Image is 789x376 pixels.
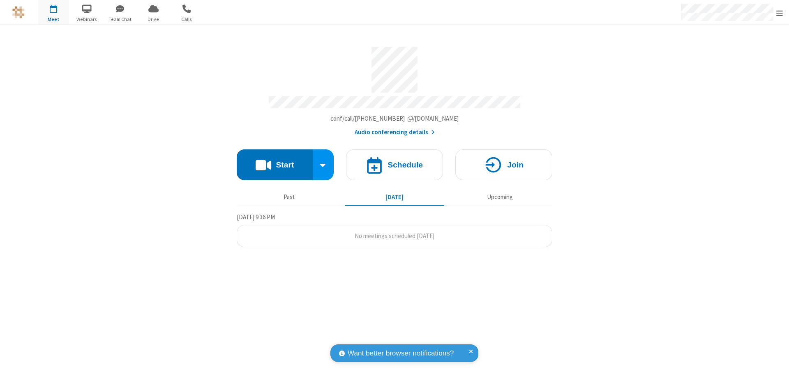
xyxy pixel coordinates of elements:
[348,348,454,359] span: Want better browser notifications?
[72,16,102,23] span: Webinars
[330,115,459,122] span: Copy my meeting room link
[171,16,202,23] span: Calls
[38,16,69,23] span: Meet
[455,149,552,180] button: Join
[276,161,294,169] h4: Start
[355,232,434,240] span: No meetings scheduled [DATE]
[138,16,169,23] span: Drive
[313,149,334,180] div: Start conference options
[105,16,136,23] span: Team Chat
[237,212,552,248] section: Today's Meetings
[237,149,313,180] button: Start
[237,41,552,137] section: Account details
[237,213,275,221] span: [DATE] 9:36 PM
[346,149,443,180] button: Schedule
[507,161,524,169] h4: Join
[355,128,435,137] button: Audio conferencing details
[345,189,444,205] button: [DATE]
[330,114,459,124] button: Copy my meeting room linkCopy my meeting room link
[240,189,339,205] button: Past
[450,189,549,205] button: Upcoming
[388,161,423,169] h4: Schedule
[12,6,25,18] img: QA Selenium DO NOT DELETE OR CHANGE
